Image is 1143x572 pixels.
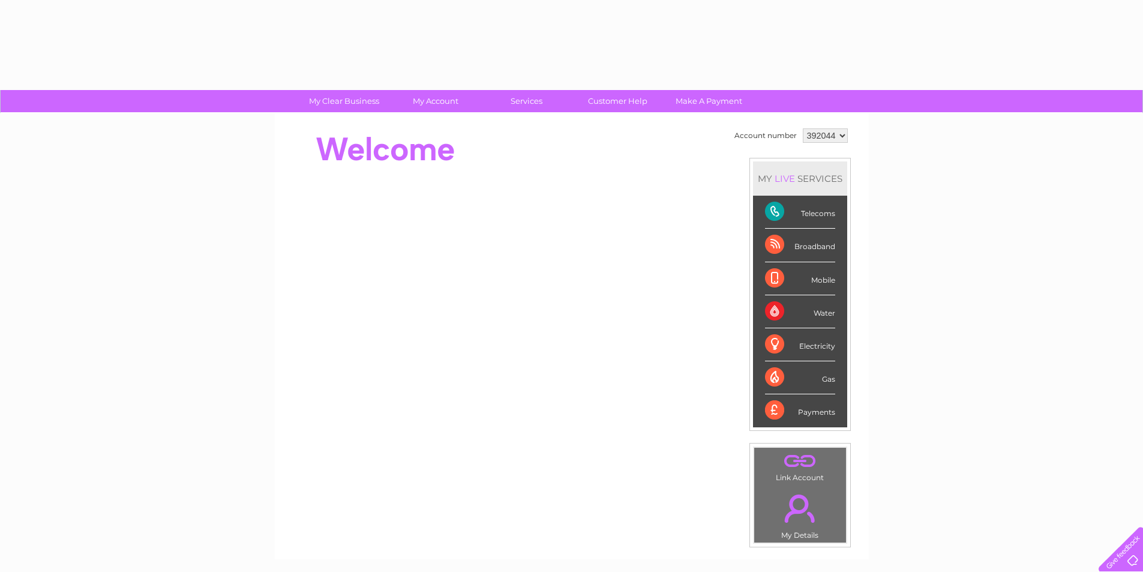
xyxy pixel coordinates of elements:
div: Broadband [765,229,835,262]
div: Payments [765,394,835,427]
a: . [757,487,843,529]
a: . [757,451,843,472]
div: Telecoms [765,196,835,229]
td: Link Account [754,447,847,485]
a: My Account [386,90,485,112]
div: MY SERVICES [753,161,847,196]
a: Make A Payment [659,90,758,112]
div: Mobile [765,262,835,295]
a: My Clear Business [295,90,394,112]
td: My Details [754,484,847,543]
td: Account number [731,125,800,146]
a: Customer Help [568,90,667,112]
div: Water [765,295,835,328]
div: Gas [765,361,835,394]
div: Electricity [765,328,835,361]
div: LIVE [772,173,797,184]
a: Services [477,90,576,112]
